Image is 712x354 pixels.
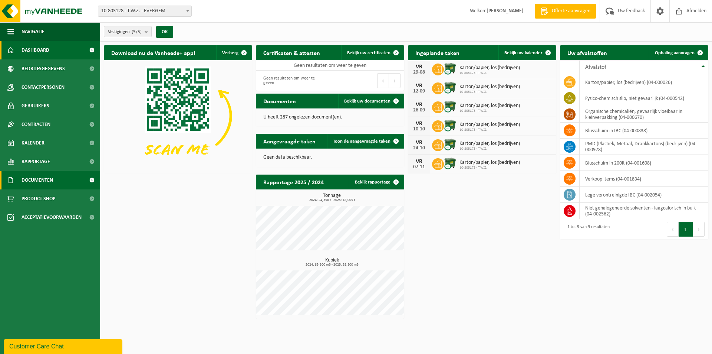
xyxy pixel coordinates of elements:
span: Karton/papier, los (bedrijven) [459,103,520,109]
td: niet gehalogeneerde solventen - laagcalorisch in bulk (04-002562) [580,203,708,219]
span: Acceptatievoorwaarden [22,208,82,227]
td: verkoop items (04-001834) [580,171,708,187]
span: Documenten [22,171,53,189]
p: U heeft 287 ongelezen document(en). [263,115,397,120]
h2: Rapportage 2025 / 2024 [256,175,331,189]
span: 10-805173 - T.W.Z. [459,147,520,151]
a: Bekijk rapportage [349,175,403,189]
span: Karton/papier, los (bedrijven) [459,141,520,147]
td: organische chemicaliën, gevaarlijk vloeibaar in kleinverpakking (04-000670) [580,106,708,123]
div: VR [412,83,426,89]
div: 29-08 [412,70,426,75]
a: Ophaling aanvragen [649,45,708,60]
h2: Aangevraagde taken [256,134,323,148]
span: Dashboard [22,41,49,59]
div: 12-09 [412,89,426,94]
h3: Kubiek [260,258,404,267]
td: blusschuim in 200lt (04-001608) [580,155,708,171]
button: Next [693,222,705,237]
span: Karton/papier, los (bedrijven) [459,84,520,90]
div: VR [412,159,426,165]
button: Previous [667,222,679,237]
span: 10-805173 - T.W.Z. [459,109,520,113]
span: Verberg [222,51,238,55]
span: 10-805173 - T.W.Z. [459,90,520,94]
h2: Documenten [256,94,303,108]
div: 1 tot 9 van 9 resultaten [564,221,610,237]
img: WB-1100-CU [444,62,456,75]
div: 10-10 [412,127,426,132]
span: Karton/papier, los (bedrijven) [459,122,520,128]
button: OK [156,26,173,38]
img: WB-1100-CU [444,100,456,113]
span: Rapportage [22,152,50,171]
span: 10-805173 - T.W.Z. [459,128,520,132]
div: 24-10 [412,146,426,151]
a: Offerte aanvragen [535,4,596,19]
button: Verberg [216,45,251,60]
span: Vestigingen [108,26,142,38]
div: VR [412,140,426,146]
img: WB-1100-CU [444,157,456,170]
td: PMD (Plastiek, Metaal, Drankkartons) (bedrijven) (04-000978) [580,139,708,155]
div: VR [412,121,426,127]
span: Contactpersonen [22,78,65,97]
td: karton/papier, los (bedrijven) (04-000026) [580,74,708,90]
a: Bekijk uw certificaten [341,45,403,60]
a: Toon de aangevraagde taken [327,134,403,149]
span: Ophaling aanvragen [655,51,695,55]
span: 10-803128 - T.W.Z. - EVERGEM [98,6,191,16]
span: 2024: 85,800 m3 - 2025: 52,800 m3 [260,263,404,267]
span: Bekijk uw certificaten [347,51,390,55]
span: Product Shop [22,189,55,208]
h3: Tonnage [260,193,404,202]
a: Bekijk uw documenten [338,94,403,108]
span: Contracten [22,115,50,134]
div: 26-09 [412,108,426,113]
img: Download de VHEPlus App [104,60,252,172]
td: Geen resultaten om weer te geven [256,60,404,71]
span: 2024: 24,358 t - 2025: 18,005 t [260,198,404,202]
button: 1 [679,222,693,237]
span: Gebruikers [22,97,49,115]
button: Previous [377,73,389,88]
div: VR [412,102,426,108]
td: fysico-chemisch slib, niet gevaarlijk (04-000542) [580,90,708,106]
td: blusschuim in IBC (04-000838) [580,123,708,139]
span: Bekijk uw kalender [504,51,543,55]
span: Bekijk uw documenten [344,99,390,104]
span: 10-805173 - T.W.Z. [459,166,520,170]
count: (5/5) [132,29,142,34]
div: Geen resultaten om weer te geven [260,72,326,89]
h2: Download nu de Vanheede+ app! [104,45,203,60]
span: Kalender [22,134,44,152]
span: Afvalstof [585,64,606,70]
span: Karton/papier, los (bedrijven) [459,160,520,166]
span: Navigatie [22,22,44,41]
p: Geen data beschikbaar. [263,155,397,160]
div: 07-11 [412,165,426,170]
a: Bekijk uw kalender [498,45,556,60]
span: Karton/papier, los (bedrijven) [459,65,520,71]
img: WB-1100-CU [444,119,456,132]
button: Vestigingen(5/5) [104,26,152,37]
span: 10-803128 - T.W.Z. - EVERGEM [98,6,192,17]
div: VR [412,64,426,70]
h2: Ingeplande taken [408,45,467,60]
h2: Certificaten & attesten [256,45,327,60]
td: Lege verontreinigde IBC (04-002054) [580,187,708,203]
span: Bedrijfsgegevens [22,59,65,78]
span: 10-805173 - T.W.Z. [459,71,520,75]
strong: [PERSON_NAME] [487,8,524,14]
iframe: chat widget [4,338,124,354]
h2: Uw afvalstoffen [560,45,614,60]
img: WB-1100-CU [444,81,456,94]
span: Toon de aangevraagde taken [333,139,390,144]
button: Next [389,73,400,88]
img: WB-1100-CU [444,138,456,151]
span: Offerte aanvragen [550,7,592,15]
